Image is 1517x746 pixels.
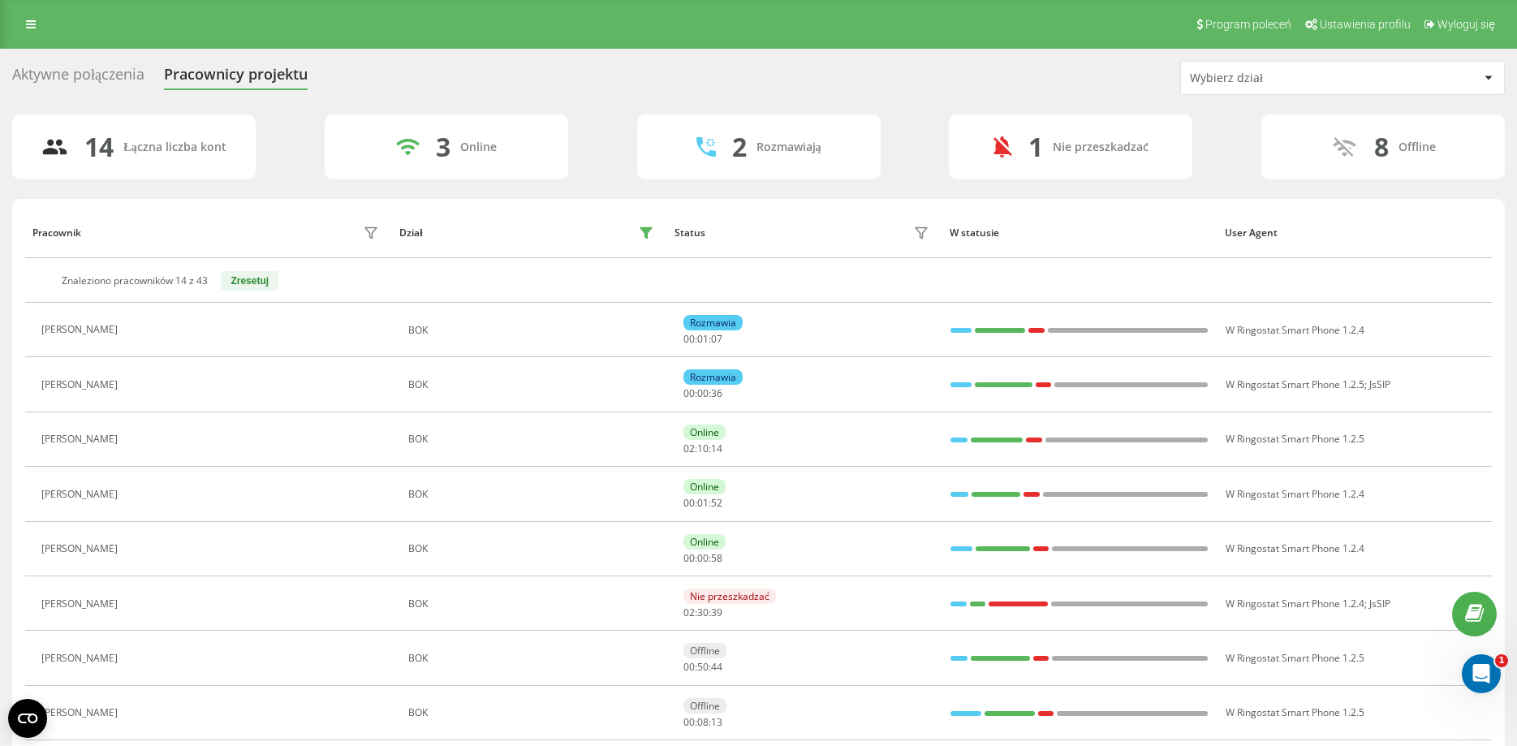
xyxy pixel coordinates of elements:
[41,543,122,554] div: [PERSON_NAME]
[1226,323,1364,337] span: W Ringostat Smart Phone 1.2.4
[697,606,709,619] span: 30
[683,643,726,658] div: Offline
[683,369,743,385] div: Rozmawia
[697,496,709,510] span: 01
[408,543,658,554] div: BOK
[683,551,695,565] span: 00
[683,315,743,330] div: Rozmawia
[732,132,747,162] div: 2
[683,332,695,346] span: 00
[408,707,658,718] div: BOK
[408,325,658,336] div: BOK
[408,379,658,390] div: BOK
[408,489,658,500] div: BOK
[683,589,776,604] div: Nie przeszkadzać
[697,551,709,565] span: 00
[711,551,722,565] span: 58
[683,662,722,673] div: : :
[711,715,722,729] span: 13
[1226,432,1364,446] span: W Ringostat Smart Phone 1.2.5
[1190,71,1384,85] div: Wybierz dział
[1226,597,1364,610] span: W Ringostat Smart Phone 1.2.4
[1028,132,1043,162] div: 1
[756,140,821,154] div: Rozmawiają
[683,479,726,494] div: Online
[683,607,722,619] div: : :
[84,132,114,162] div: 14
[683,498,722,509] div: : :
[683,425,726,440] div: Online
[41,653,122,664] div: [PERSON_NAME]
[697,660,709,674] span: 50
[1495,654,1508,667] span: 1
[1369,377,1390,391] span: JsSIP
[408,433,658,445] div: BOK
[41,598,122,610] div: [PERSON_NAME]
[711,606,722,619] span: 39
[1205,18,1291,31] span: Program poleceń
[683,717,722,728] div: : :
[683,715,695,729] span: 00
[408,598,658,610] div: BOK
[1226,377,1364,391] span: W Ringostat Smart Phone 1.2.5
[1374,132,1389,162] div: 8
[683,334,722,345] div: : :
[683,386,695,400] span: 00
[436,132,450,162] div: 3
[408,653,658,664] div: BOK
[164,66,308,91] div: Pracownicy projektu
[1053,140,1149,154] div: Nie przeszkadzać
[1226,487,1364,501] span: W Ringostat Smart Phone 1.2.4
[123,140,226,154] div: Łączna liczba kont
[399,227,422,239] div: Dział
[697,715,709,729] span: 08
[950,227,1209,239] div: W statusie
[1226,651,1364,665] span: W Ringostat Smart Phone 1.2.5
[683,443,722,455] div: : :
[711,496,722,510] span: 52
[711,386,722,400] span: 36
[41,489,122,500] div: [PERSON_NAME]
[41,433,122,445] div: [PERSON_NAME]
[674,227,705,239] div: Status
[683,496,695,510] span: 00
[683,553,722,564] div: : :
[711,442,722,455] span: 14
[1226,705,1364,719] span: W Ringostat Smart Phone 1.2.5
[221,271,278,291] button: Zresetuj
[460,140,497,154] div: Online
[1226,541,1364,555] span: W Ringostat Smart Phone 1.2.4
[1369,597,1390,610] span: JsSIP
[711,660,722,674] span: 44
[697,332,709,346] span: 01
[683,698,726,714] div: Offline
[697,442,709,455] span: 10
[32,227,81,239] div: Pracownik
[697,386,709,400] span: 00
[41,379,122,390] div: [PERSON_NAME]
[1225,227,1485,239] div: User Agent
[1398,140,1436,154] div: Offline
[1437,18,1495,31] span: Wyloguj się
[12,66,144,91] div: Aktywne połączenia
[41,707,122,718] div: [PERSON_NAME]
[711,332,722,346] span: 07
[62,275,208,287] div: Znaleziono pracowników 14 z 43
[1462,654,1501,693] iframe: Intercom live chat
[1320,18,1411,31] span: Ustawienia profilu
[683,442,695,455] span: 02
[683,606,695,619] span: 02
[41,324,122,335] div: [PERSON_NAME]
[683,388,722,399] div: : :
[8,699,47,738] button: Open CMP widget
[683,660,695,674] span: 00
[683,534,726,550] div: Online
